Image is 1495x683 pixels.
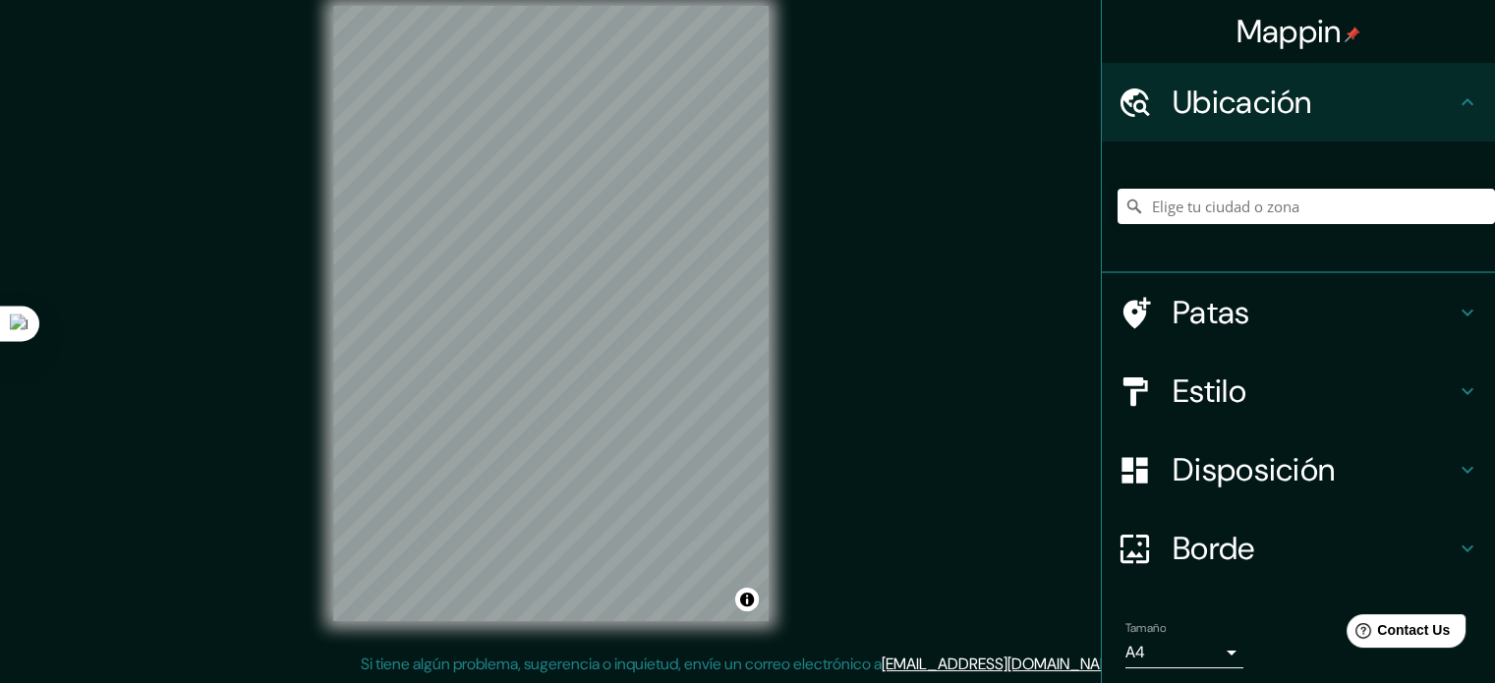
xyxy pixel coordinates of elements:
[882,654,1124,674] a: [EMAIL_ADDRESS][DOMAIN_NAME]
[1345,27,1360,42] img: pin-icon.png
[1173,82,1312,123] font: Ubicación
[1173,370,1246,412] font: Estilo
[1173,292,1250,333] font: Patas
[1236,11,1342,52] font: Mappin
[361,654,882,674] font: Si tiene algún problema, sugerencia o inquietud, envíe un correo electrónico a
[1118,189,1495,224] input: Elige tu ciudad o zona
[1320,606,1473,661] iframe: Help widget launcher
[1102,509,1495,588] div: Borde
[333,6,769,621] canvas: Mapa
[1125,620,1166,636] font: Tamaño
[1173,528,1255,569] font: Borde
[1173,449,1335,490] font: Disposición
[1102,273,1495,352] div: Patas
[1102,430,1495,509] div: Disposición
[735,588,759,611] button: Activar o desactivar atribución
[1125,642,1145,662] font: A4
[1102,352,1495,430] div: Estilo
[1125,637,1243,668] div: A4
[1102,63,1495,142] div: Ubicación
